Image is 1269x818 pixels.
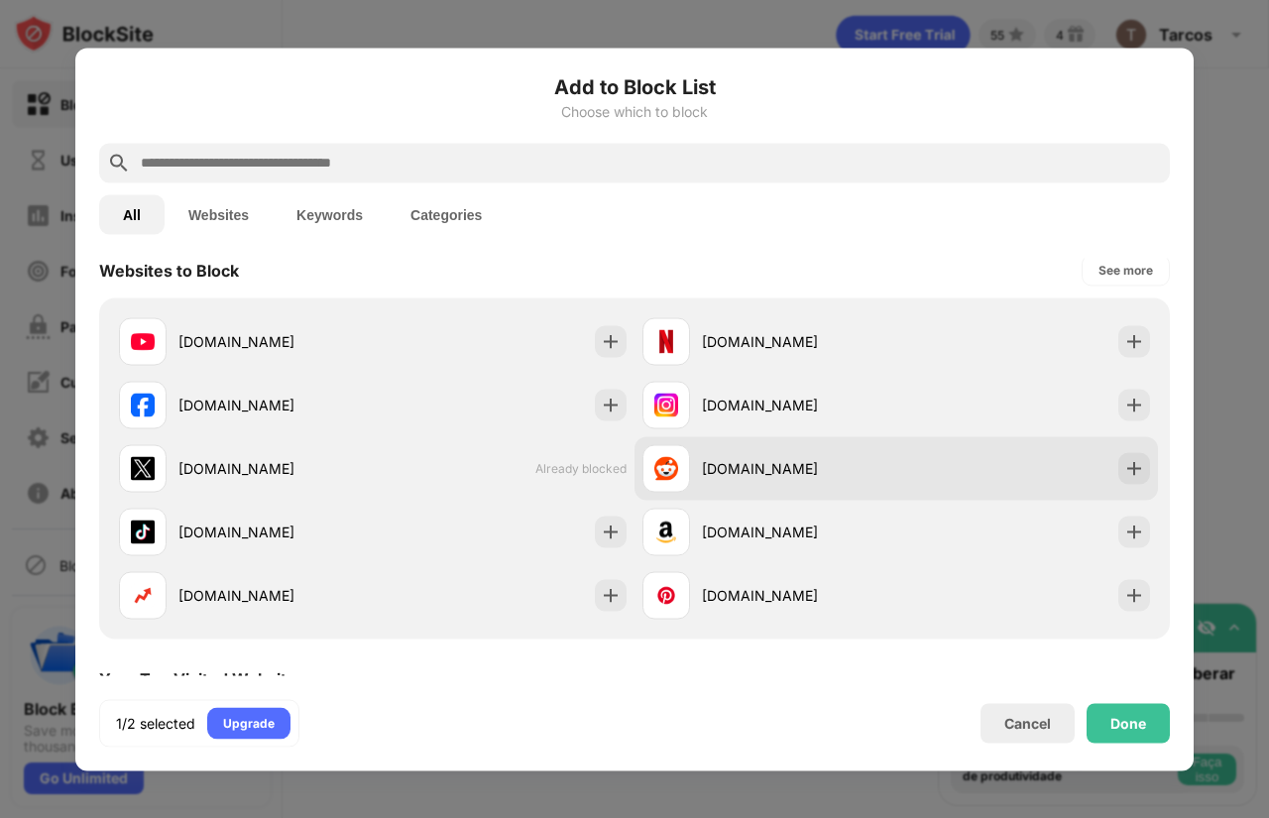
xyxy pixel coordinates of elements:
img: favicons [131,520,155,543]
button: Keywords [273,194,387,234]
img: favicons [131,393,155,416]
img: favicons [654,583,678,607]
div: Cancel [1004,715,1051,732]
div: [DOMAIN_NAME] [702,585,896,606]
div: [DOMAIN_NAME] [178,458,373,479]
div: [DOMAIN_NAME] [702,331,896,352]
img: favicons [654,393,678,416]
img: favicons [131,329,155,353]
div: [DOMAIN_NAME] [702,458,896,479]
div: Your Top Visited Websites [99,668,305,688]
span: Already blocked [535,461,627,476]
div: Websites to Block [99,260,239,280]
img: favicons [131,583,155,607]
div: [DOMAIN_NAME] [178,395,373,415]
div: [DOMAIN_NAME] [702,522,896,542]
div: [DOMAIN_NAME] [178,585,373,606]
div: [DOMAIN_NAME] [178,522,373,542]
img: favicons [654,329,678,353]
img: favicons [131,456,155,480]
div: See more [1098,260,1153,280]
img: favicons [654,520,678,543]
button: All [99,194,165,234]
button: Categories [387,194,506,234]
img: search.svg [107,151,131,175]
div: [DOMAIN_NAME] [178,331,373,352]
div: [DOMAIN_NAME] [702,395,896,415]
img: favicons [654,456,678,480]
div: Choose which to block [99,103,1170,119]
div: Done [1110,715,1146,731]
h6: Add to Block List [99,71,1170,101]
div: 1/2 selected [116,713,195,733]
div: Upgrade [223,713,275,733]
button: Websites [165,194,273,234]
